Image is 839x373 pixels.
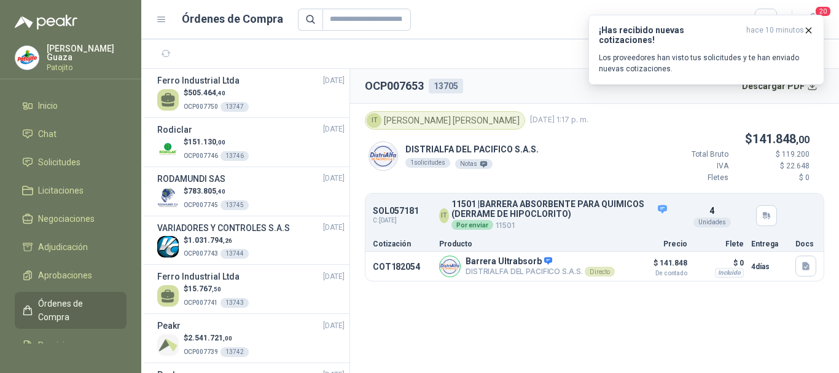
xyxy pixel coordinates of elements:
span: Adjudicación [38,240,88,254]
p: DISTRIALFA DEL PACIFICO S.A.S. [466,267,615,277]
div: 13746 [220,151,249,161]
p: $ 141.848 [626,256,687,277]
span: C: [DATE] [373,216,419,226]
p: SOL057181 [373,206,419,216]
a: Negociaciones [15,207,127,230]
button: ¡Has recibido nuevas cotizaciones!hace 10 minutos Los proveedores han visto tus solicitudes y te ... [588,15,824,85]
a: VARIADORES Y CONTROLES S.A.S[DATE] Company Logo$1.031.794,26OCP00774313744 [157,221,345,260]
p: 11501 [451,219,668,232]
p: $ [184,283,249,295]
span: ,40 [216,188,225,195]
span: Aprobaciones [38,269,92,282]
div: Por enviar [451,220,493,230]
a: RODAMUNDI SAS[DATE] Company Logo$783.805,40OCP00774513745 [157,172,345,211]
img: Company Logo [15,46,39,69]
span: OCP007746 [184,152,218,159]
span: Licitaciones [38,184,84,197]
a: Ferro Industrial Ltda[DATE] $505.464,40OCP00775013747 [157,74,345,112]
p: Patojito [47,64,127,71]
span: Remisiones [38,339,84,352]
span: ,50 [212,286,221,293]
p: $ [184,186,249,197]
p: Producto [439,240,619,248]
span: ,26 [223,237,232,244]
span: 141.848 [752,132,810,146]
span: OCP007750 [184,103,218,110]
p: IVA [655,160,728,172]
span: Negociaciones [38,212,95,226]
p: DISTRIALFA DEL PACIFICO S.A.S. [405,143,539,156]
p: Precio [626,240,687,248]
h3: RODAMUNDI SAS [157,172,225,186]
span: ,40 [216,90,225,96]
span: 151.130 [188,138,225,146]
a: Remisiones [15,334,127,357]
a: Inicio [15,94,127,117]
div: IT [439,208,449,223]
span: 2.541.721 [188,334,232,342]
a: Ferro Industrial Ltda[DATE] $15.767,50OCP00774113743 [157,270,345,308]
p: $ 0 [736,172,810,184]
span: [DATE] [323,124,345,135]
p: 11501 | BARRERA ABSORBENTE PARA QUIMICOS (DERRAME DE HIPOCLORITO) [451,200,668,219]
span: OCP007741 [184,299,218,306]
div: Incluido [715,268,744,278]
span: hace 10 minutos [746,25,804,45]
p: $ [655,130,810,149]
span: OCP007743 [184,250,218,257]
span: ,00 [223,335,232,342]
img: Logo peakr [15,15,77,29]
p: [PERSON_NAME] Guaza [47,44,127,61]
p: Los proveedores han visto tus solicitudes y te han enviado nuevas cotizaciones. [599,52,814,74]
p: COT182054 [373,262,432,272]
p: 4 [709,204,714,218]
div: 13742 [220,347,249,357]
img: Company Logo [157,138,179,160]
p: 4 días [751,259,788,274]
a: Chat [15,122,127,146]
a: Adjudicación [15,235,127,259]
span: De contado [626,270,687,277]
span: [DATE] [323,320,345,332]
img: Company Logo [157,187,179,209]
p: $ [184,332,249,344]
p: Cotización [373,240,432,248]
span: Órdenes de Compra [38,297,115,324]
p: $ [184,87,249,99]
img: Company Logo [440,256,460,277]
span: ,00 [796,134,810,146]
h3: ¡Has recibido nuevas cotizaciones! [599,25,741,45]
a: Licitaciones [15,179,127,202]
a: Aprobaciones [15,264,127,287]
a: Peakr[DATE] Company Logo$2.541.721,00OCP00773913742 [157,319,345,358]
span: OCP007745 [184,202,218,208]
div: 13747 [220,102,249,112]
div: IT [367,113,381,128]
div: Directo [585,267,614,277]
span: Solicitudes [38,155,80,169]
h3: Peakr [157,319,181,332]
p: Flete [695,240,744,248]
p: Entrega [751,240,788,248]
span: 783.805 [188,187,225,195]
p: $ [184,235,249,246]
img: Company Logo [157,334,179,356]
a: Órdenes de Compra [15,292,127,329]
div: Unidades [693,218,731,227]
span: [DATE] 1:17 p. m. [530,114,588,126]
span: [DATE] [323,75,345,87]
span: ,00 [216,139,225,146]
span: 20 [814,6,832,17]
p: Barrera Ultrabsorb [466,256,615,267]
img: Company Logo [157,236,179,257]
p: Total Bruto [655,149,728,160]
h2: OCP007653 [365,77,424,95]
span: 15.767 [188,285,221,293]
p: $ 0 [695,256,744,270]
h3: Ferro Industrial Ltda [157,270,240,283]
span: Inicio [38,99,58,112]
p: $ 119.200 [736,149,810,160]
button: 20 [802,9,824,31]
div: Notas [455,159,493,169]
h3: Rodiclar [157,123,192,136]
